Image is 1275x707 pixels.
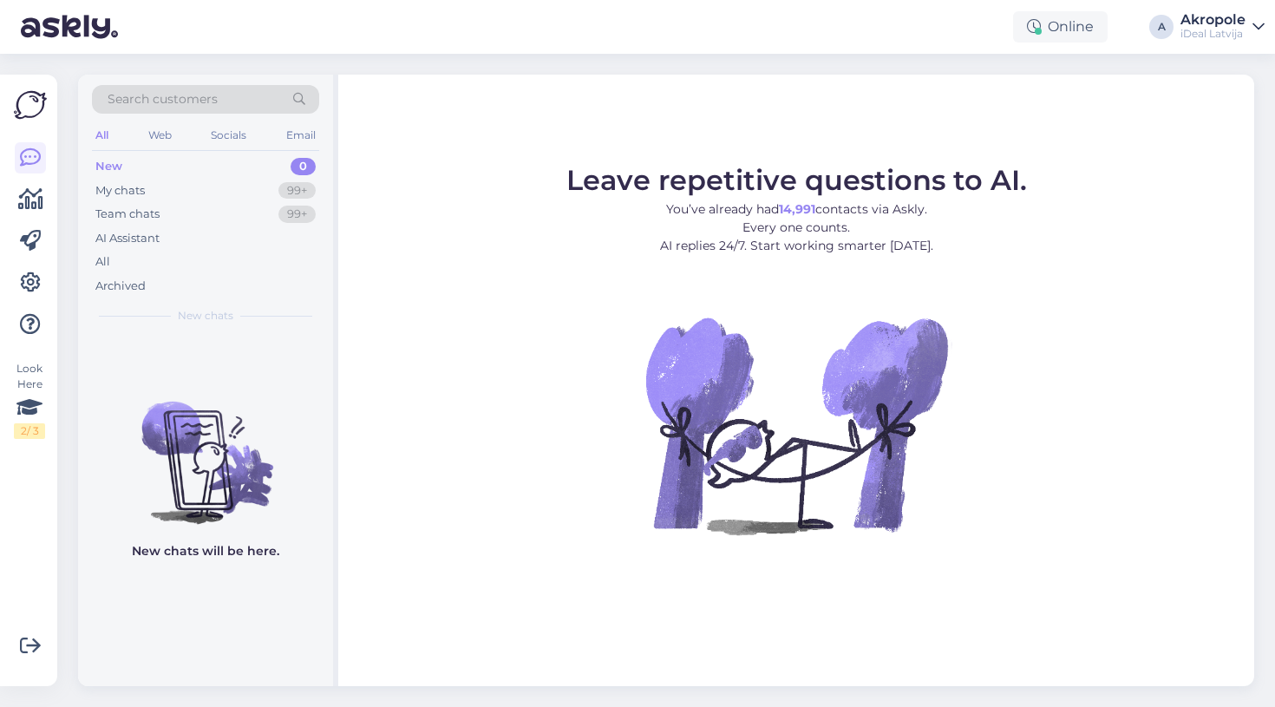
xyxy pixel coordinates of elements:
[1149,15,1174,39] div: A
[78,370,333,527] img: No chats
[640,269,952,581] img: No Chat active
[14,361,45,439] div: Look Here
[291,158,316,175] div: 0
[95,253,110,271] div: All
[1013,11,1108,43] div: Online
[108,90,218,108] span: Search customers
[14,423,45,439] div: 2 / 3
[95,206,160,223] div: Team chats
[14,88,47,121] img: Askly Logo
[566,200,1027,255] p: You’ve already had contacts via Askly. Every one counts. AI replies 24/7. Start working smarter [...
[283,124,319,147] div: Email
[278,182,316,200] div: 99+
[132,542,279,560] p: New chats will be here.
[95,278,146,295] div: Archived
[1180,13,1265,41] a: AkropoleiDeal Latvija
[95,158,122,175] div: New
[178,308,233,324] span: New chats
[278,206,316,223] div: 99+
[145,124,175,147] div: Web
[207,124,250,147] div: Socials
[1180,27,1246,41] div: iDeal Latvija
[566,163,1027,197] span: Leave repetitive questions to AI.
[95,182,145,200] div: My chats
[92,124,112,147] div: All
[1180,13,1246,27] div: Akropole
[95,230,160,247] div: AI Assistant
[779,201,815,217] b: 14,991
